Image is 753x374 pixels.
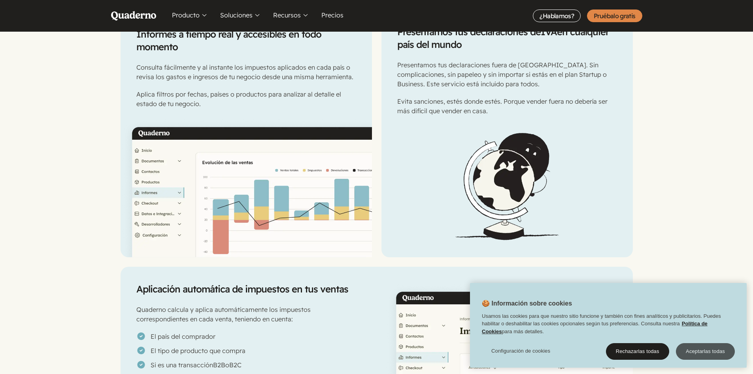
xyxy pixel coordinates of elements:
[533,9,581,22] a: ¿Hablamos?
[470,299,572,312] h2: 🍪 Información sobre cookies
[136,283,353,295] h2: Aplicación automática de impuestos en tus ventas
[541,26,557,38] abbr: Impuesto sobre el Valor Añadido
[482,343,560,359] button: Configuración de cookies
[397,60,617,89] p: Presentamos tus declaraciones fuera de [GEOGRAPHIC_DATA]. Sin complicaciones, sin papeleo y sin i...
[482,321,708,334] a: Política de Cookies
[470,283,747,368] div: 🍪 Información sobre cookies
[121,116,372,257] img: Ilustración de un informe con la evolución de las ventas en la interfaz de Quaderno
[136,28,356,53] h2: Informes a tiempo real y accesibles en todo momento
[229,361,242,369] abbr: Business-to-Consumer
[587,9,642,22] a: Pruébalo gratis
[397,25,617,51] h2: Presentamos tus declaraciones de en cualquier país del mundo
[136,63,356,82] p: Consulta fácilmente y al instante los impuestos aplicados en cada país o revisa los gastos e ingr...
[606,343,669,360] button: Rechazarlas todas
[213,361,225,369] abbr: Business-to-Business
[470,312,747,340] div: Usamos las cookies para que nuestro sitio funcione y también con fines analíticos y publicitarios...
[136,305,353,324] p: Quaderno calcula y aplica automáticamente los impuestos correspondientes en cada venta, teniendo ...
[397,97,617,116] p: Evita sanciones, estés donde estés. Porque vender fuera no debería ser más difícil que vender en ...
[381,116,633,257] img: Qoodle con un globo terráqueo
[136,346,353,355] li: El tipo de producto que compra
[136,332,353,341] li: El país del comprador
[676,343,735,360] button: Aceptarlas todas
[470,283,747,368] div: Cookie banner
[136,360,353,370] li: Si es una transacción o
[136,89,356,108] p: Aplica filtros por fechas, países o productos para analizar al detalle el estado de tu negocio.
